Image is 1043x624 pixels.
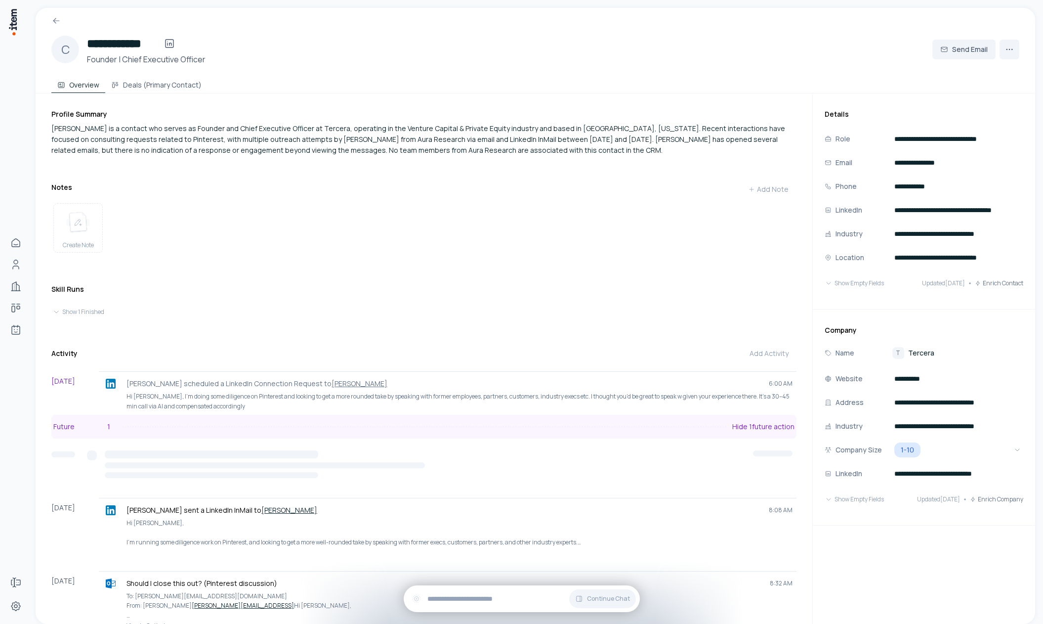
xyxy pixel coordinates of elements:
[106,505,116,515] img: linkedin logo
[769,506,793,514] span: 8:08 AM
[932,40,996,59] button: Send Email
[952,45,988,54] span: Send Email
[101,419,117,435] div: 1
[742,344,796,363] button: Add Activity
[87,53,206,65] h3: Founder | Chief Executive Officer
[51,73,105,93] button: Overview
[1000,40,1019,59] button: More actions
[825,325,1023,335] h3: Company
[126,518,793,528] p: Hi [PERSON_NAME],
[6,320,26,340] a: Agents
[51,36,79,63] div: C
[51,284,796,294] h3: Skill Runs
[835,252,864,263] p: Location
[892,347,934,359] a: TTercera
[748,184,789,194] div: Add Note
[63,241,94,249] span: Create Note
[51,498,99,551] div: [DATE]
[126,379,761,389] p: [PERSON_NAME] scheduled a LinkedIn Connection Request to
[908,348,934,358] span: Tercera
[66,212,90,233] img: create note
[51,182,72,192] h3: Notes
[192,601,294,610] a: [PERSON_NAME][EMAIL_ADDRESS]
[922,279,965,287] span: Updated [DATE]
[835,157,852,168] p: Email
[835,373,863,384] p: Website
[6,233,26,253] a: Home
[106,379,116,389] img: linkedin logo
[970,490,1023,509] button: Enrich Company
[740,179,796,199] button: Add Note
[770,579,793,587] span: 8:32 AM
[53,203,103,253] button: create noteCreate Note
[126,591,793,611] p: To: [PERSON_NAME][EMAIL_ADDRESS][DOMAIN_NAME] From: [PERSON_NAME] Hi [PERSON_NAME],
[825,490,884,509] button: Show Empty Fields
[835,421,863,432] p: Industry
[106,579,116,588] img: outlook logo
[126,579,762,588] p: Should I close this out? (Pinterest discussion)
[404,585,640,612] div: Continue Chat
[835,445,882,455] p: Company Size
[51,123,796,156] div: [PERSON_NAME] is a contact who serves as Founder and Chief Executive Officer at Tercera, operatin...
[835,468,862,479] p: LinkedIn
[825,273,884,293] button: Show Empty Fields
[835,205,862,216] p: LinkedIn
[917,495,960,503] span: Updated [DATE]
[6,573,26,592] a: Forms
[51,371,99,415] div: [DATE]
[6,596,26,616] a: Settings
[835,228,863,239] p: Industry
[51,349,78,358] h3: Activity
[769,380,793,388] span: 6:00 AM
[53,421,101,432] p: Future
[52,305,795,319] button: Show 1 Finished
[51,109,796,119] h3: Profile Summary
[6,298,26,318] a: deals
[732,422,794,432] p: Hide 1 future action
[6,255,26,274] a: Contacts
[569,589,636,608] button: Continue Chat
[835,397,864,408] p: Address
[126,392,793,411] p: Hi [PERSON_NAME], I’m doing some diligence on Pinterest and looking to get a more rounded take by...
[835,348,854,358] p: Name
[587,595,630,603] span: Continue Chat
[825,109,1023,119] h3: Details
[835,181,857,192] p: Phone
[332,379,387,388] a: [PERSON_NAME]
[51,415,796,439] button: Future1Hide 1future action
[975,273,1023,293] button: Enrich Contact
[261,505,317,515] a: [PERSON_NAME]
[6,276,26,296] a: Companies
[892,347,904,359] div: T
[835,134,850,144] p: Role
[126,505,761,515] p: [PERSON_NAME] sent a LinkedIn InMail to
[126,537,793,547] p: I’m running some diligence work on Pinterest, and looking to get a more well-rounded take by spea...
[105,73,208,93] button: Deals (Primary Contact)
[8,8,18,36] img: Item Brain Logo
